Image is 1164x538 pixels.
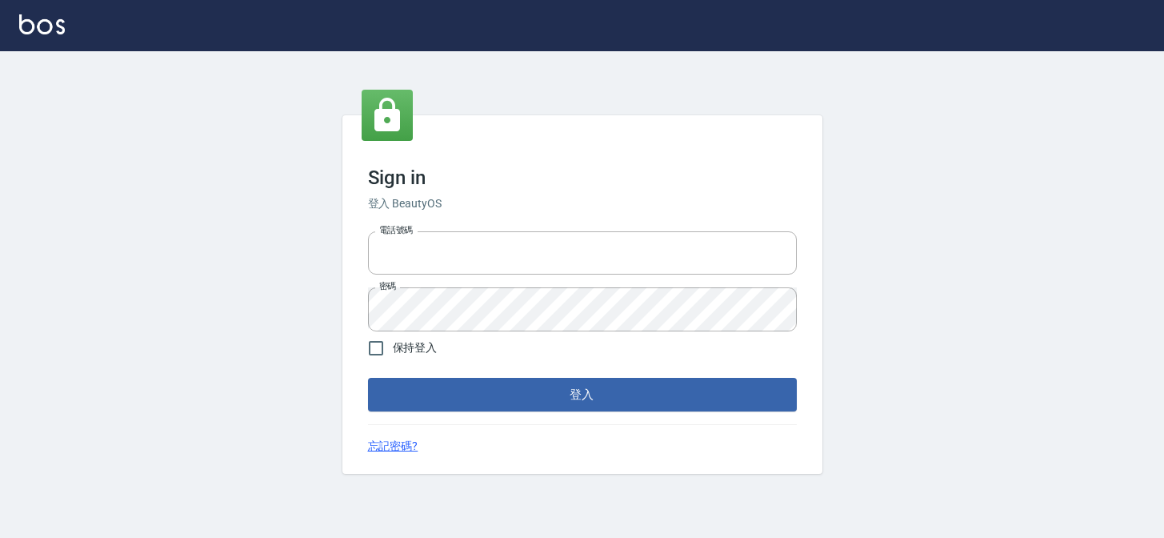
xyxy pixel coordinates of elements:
[19,14,65,34] img: Logo
[368,378,797,412] button: 登入
[379,224,413,236] label: 電話號碼
[393,339,438,356] span: 保持登入
[368,195,797,212] h6: 登入 BeautyOS
[379,280,396,292] label: 密碼
[368,167,797,189] h3: Sign in
[368,438,418,455] a: 忘記密碼?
